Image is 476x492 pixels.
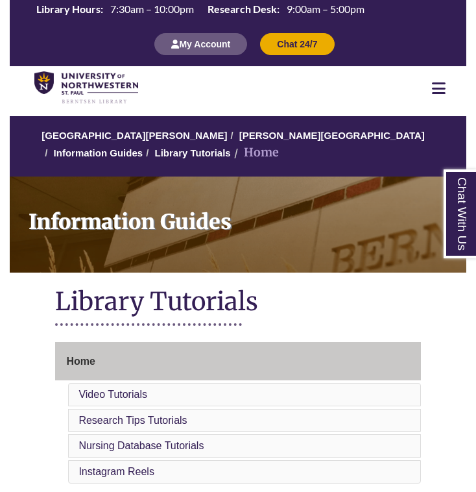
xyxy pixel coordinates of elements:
[31,2,105,16] th: Library Hours:
[66,356,95,367] span: Home
[54,147,143,158] a: Information Guides
[20,177,466,256] h1: Information Guides
[239,130,425,141] a: [PERSON_NAME][GEOGRAPHIC_DATA]
[55,342,420,381] a: Home
[154,33,247,55] button: My Account
[55,286,420,320] h1: Library Tutorials
[34,71,138,105] img: UNWSP Library Logo
[78,466,154,477] a: Instagram Reels
[31,2,370,19] a: Hours Today
[154,147,230,158] a: Library Tutorials
[31,2,370,18] table: Hours Today
[287,3,364,15] span: 9:00am – 5:00pm
[78,415,187,426] a: Research Tips Tutorials
[78,389,147,400] a: Video Tutorials
[55,342,420,486] div: Guide Page Menu
[154,38,247,49] a: My Account
[231,143,279,162] li: Home
[260,38,334,49] a: Chat 24/7
[42,130,227,141] a: [GEOGRAPHIC_DATA][PERSON_NAME]
[78,440,204,451] a: Nursing Database Tutorials
[260,33,334,55] button: Chat 24/7
[202,2,281,16] th: Research Desk:
[10,177,466,273] a: Information Guides
[110,3,194,15] span: 7:30am – 10:00pm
